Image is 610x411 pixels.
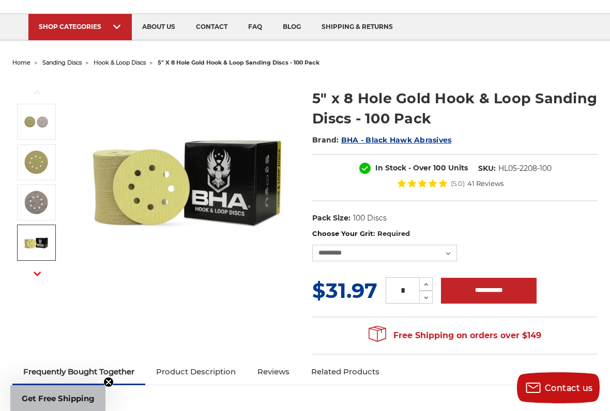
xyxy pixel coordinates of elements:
div: SHOP CATEGORIES [39,23,121,30]
img: 5 inch 8 hole gold velcro disc stack [84,77,291,284]
button: Close teaser [103,377,114,387]
span: (5.0) [451,180,465,187]
dt: Pack Size: [312,213,350,224]
a: BHA - Black Hawk Abrasives [341,135,452,145]
div: Get Free ShippingClose teaser [10,385,105,411]
h1: 5" x 8 Hole Gold Hook & Loop Sanding Discs - 100 Pack [312,88,598,129]
img: 5 inch 8 hole gold velcro disc stack [23,109,49,135]
a: Reviews [247,360,300,383]
small: Required [377,229,410,238]
img: velcro backed 8 hole sanding disc [23,189,49,215]
span: $31.97 [312,278,377,303]
span: Units [448,163,468,172]
a: hook & loop discs [94,59,146,66]
dd: 100 Discs [353,213,387,224]
a: blog [272,14,311,40]
img: 5 inch hook & loop disc 8 VAC Hole [23,149,49,175]
span: In Stock [375,163,406,172]
label: Choose Your Grit: [312,229,598,239]
span: Brand: [312,135,339,145]
img: 5 in x 8 hole gold hook and loop sanding disc pack [23,230,49,256]
a: about us [132,14,186,40]
span: 100 [433,163,446,172]
span: - Over [408,163,431,172]
button: Contact us [517,372,600,403]
a: shipping & returns [311,14,403,40]
button: Next [25,263,50,285]
a: Product Description [145,360,247,383]
a: Related Products [300,360,390,383]
button: Previous [25,82,50,104]
a: home [12,59,30,66]
dt: SKU: [478,163,496,174]
a: faq [238,14,272,40]
span: Free Shipping on orders over $149 [369,325,541,346]
span: 41 Reviews [467,180,504,187]
dd: HL05-2208-100 [498,163,552,174]
span: Get Free Shipping [22,393,95,403]
a: Frequently Bought Together [12,360,145,383]
a: sanding discs [42,59,82,66]
a: contact [186,14,238,40]
span: Contact us [545,383,593,393]
span: 5" x 8 hole gold hook & loop sanding discs - 100 pack [158,59,319,66]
